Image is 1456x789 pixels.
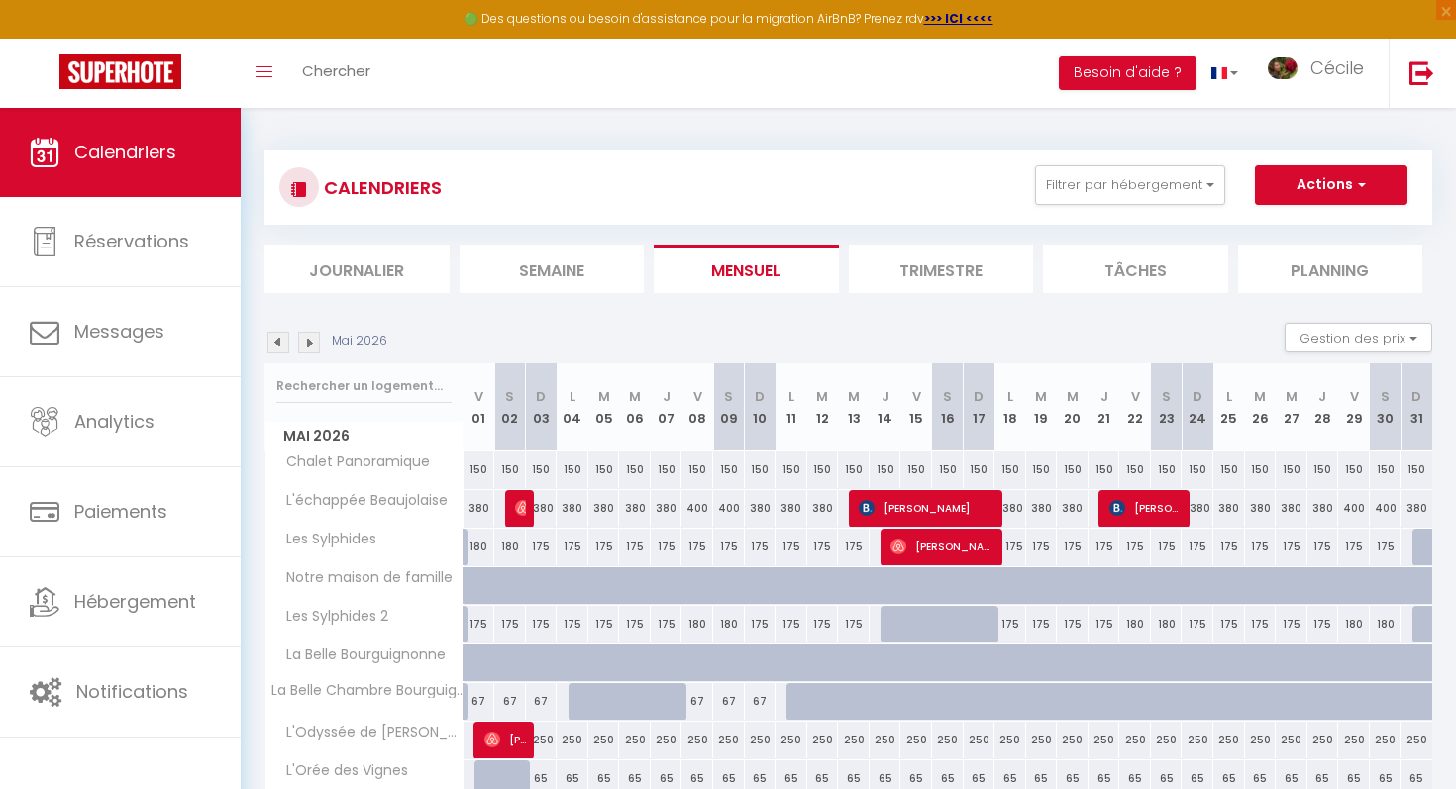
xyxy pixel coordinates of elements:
abbr: V [1131,387,1140,406]
li: Semaine [460,245,645,293]
div: 380 [1182,490,1213,527]
div: 400 [1338,490,1370,527]
div: 175 [526,529,558,565]
div: 175 [745,529,777,565]
abbr: M [598,387,610,406]
div: 150 [1401,451,1432,488]
th: 21 [1089,363,1120,451]
div: 380 [807,490,839,527]
abbr: M [629,387,641,406]
abbr: D [536,387,546,406]
div: 180 [1119,606,1151,642]
div: 175 [464,606,495,642]
th: 14 [870,363,901,451]
span: Mai 2026 [265,422,463,450]
span: L'échappée Beaujolaise [268,490,453,512]
abbr: M [816,387,828,406]
th: 12 [807,363,839,451]
h3: CALENDRIERS [319,165,442,210]
div: 180 [464,529,495,565]
div: 175 [838,529,870,565]
div: 250 [1119,722,1151,758]
li: Planning [1238,245,1423,293]
div: 400 [681,490,713,527]
div: 175 [494,606,526,642]
div: 175 [1245,529,1277,565]
div: 380 [1057,490,1089,527]
span: [PERSON_NAME] [890,528,996,565]
p: Mai 2026 [332,332,387,350]
div: 175 [1307,529,1339,565]
div: 175 [557,606,588,642]
th: 17 [964,363,995,451]
div: 175 [1213,606,1245,642]
div: 250 [651,722,682,758]
div: 150 [900,451,932,488]
span: [PERSON_NAME] [859,489,996,527]
div: 175 [745,606,777,642]
button: Filtrer par hébergement [1035,165,1225,205]
div: 175 [1057,606,1089,642]
th: 07 [651,363,682,451]
div: 150 [1276,451,1307,488]
div: 175 [557,529,588,565]
div: 67 [713,683,745,720]
div: 175 [1182,529,1213,565]
span: Messages [74,319,164,344]
abbr: S [505,387,514,406]
th: 31 [1401,363,1432,451]
div: 380 [526,490,558,527]
th: 24 [1182,363,1213,451]
div: 150 [464,451,495,488]
div: 180 [1151,606,1183,642]
th: 09 [713,363,745,451]
div: 67 [526,683,558,720]
span: Hébergement [74,589,196,614]
div: 250 [900,722,932,758]
div: 150 [1089,451,1120,488]
div: 175 [994,606,1026,642]
abbr: M [848,387,860,406]
div: 175 [838,606,870,642]
div: 250 [932,722,964,758]
button: Besoin d'aide ? [1059,56,1196,90]
div: 250 [994,722,1026,758]
th: 29 [1338,363,1370,451]
div: 380 [651,490,682,527]
div: 380 [1307,490,1339,527]
div: 250 [1338,722,1370,758]
div: 150 [745,451,777,488]
abbr: L [1226,387,1232,406]
div: 175 [651,529,682,565]
div: 150 [681,451,713,488]
li: Journalier [264,245,450,293]
div: 180 [713,606,745,642]
div: 250 [1276,722,1307,758]
div: 250 [557,722,588,758]
li: Trimestre [849,245,1034,293]
div: 175 [1245,606,1277,642]
div: 380 [745,490,777,527]
div: 380 [1213,490,1245,527]
div: 150 [932,451,964,488]
div: 250 [776,722,807,758]
div: 175 [651,606,682,642]
div: 150 [1213,451,1245,488]
div: 67 [681,683,713,720]
span: Notre maison de famille [268,567,458,589]
div: 250 [807,722,839,758]
th: 26 [1245,363,1277,451]
abbr: M [1254,387,1266,406]
div: 400 [1370,490,1402,527]
div: 175 [588,529,620,565]
div: 67 [464,683,495,720]
span: Les Sylphides 2 [268,606,393,628]
div: 150 [1151,451,1183,488]
abbr: V [912,387,921,406]
div: 380 [776,490,807,527]
th: 05 [588,363,620,451]
div: 150 [588,451,620,488]
div: 175 [1057,529,1089,565]
div: 180 [1370,606,1402,642]
abbr: J [1318,387,1326,406]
